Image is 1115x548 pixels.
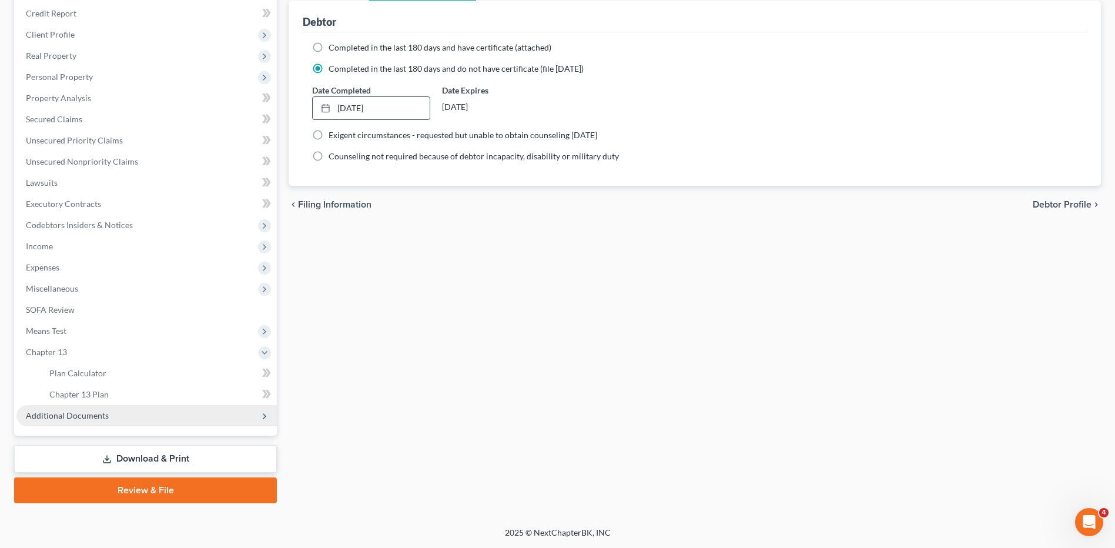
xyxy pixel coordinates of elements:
span: Property Analysis [26,93,91,103]
label: Date Expires [442,84,560,96]
span: Unsecured Priority Claims [26,135,123,145]
a: Review & File [14,477,277,503]
span: Codebtors Insiders & Notices [26,220,133,230]
button: Debtor Profile chevron_right [1033,200,1101,209]
div: 2025 © NextChapterBK, INC [223,527,893,548]
span: Lawsuits [26,178,58,188]
span: Chapter 13 Plan [49,389,109,399]
span: 4 [1099,508,1109,517]
span: Real Property [26,51,76,61]
span: Filing Information [298,200,371,209]
i: chevron_left [289,200,298,209]
span: SOFA Review [26,305,75,315]
label: Date Completed [312,84,371,96]
span: Income [26,241,53,251]
a: Secured Claims [16,109,277,130]
span: Expenses [26,262,59,272]
a: Download & Print [14,445,277,473]
span: Exigent circumstances - requested but unable to obtain counseling [DATE] [329,130,597,140]
span: Completed in the last 180 days and do not have certificate (file [DATE]) [329,64,584,73]
span: Plan Calculator [49,368,106,378]
i: chevron_right [1091,200,1101,209]
a: Unsecured Nonpriority Claims [16,151,277,172]
span: Miscellaneous [26,283,78,293]
button: chevron_left Filing Information [289,200,371,209]
a: Lawsuits [16,172,277,193]
span: Counseling not required because of debtor incapacity, disability or military duty [329,151,619,161]
a: Unsecured Priority Claims [16,130,277,151]
a: SOFA Review [16,299,277,320]
div: [DATE] [442,96,560,118]
span: Executory Contracts [26,199,101,209]
span: Completed in the last 180 days and have certificate (attached) [329,42,551,52]
span: Personal Property [26,72,93,82]
iframe: Intercom live chat [1075,508,1103,536]
span: Additional Documents [26,410,109,420]
span: Credit Report [26,8,76,18]
div: Debtor [303,15,336,29]
a: Plan Calculator [40,363,277,384]
a: Executory Contracts [16,193,277,215]
a: Property Analysis [16,88,277,109]
span: Unsecured Nonpriority Claims [26,156,138,166]
span: Chapter 13 [26,347,67,357]
span: Client Profile [26,29,75,39]
span: Means Test [26,326,66,336]
a: Chapter 13 Plan [40,384,277,405]
span: Debtor Profile [1033,200,1091,209]
span: Secured Claims [26,114,82,124]
a: [DATE] [313,97,429,119]
a: Credit Report [16,3,277,24]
